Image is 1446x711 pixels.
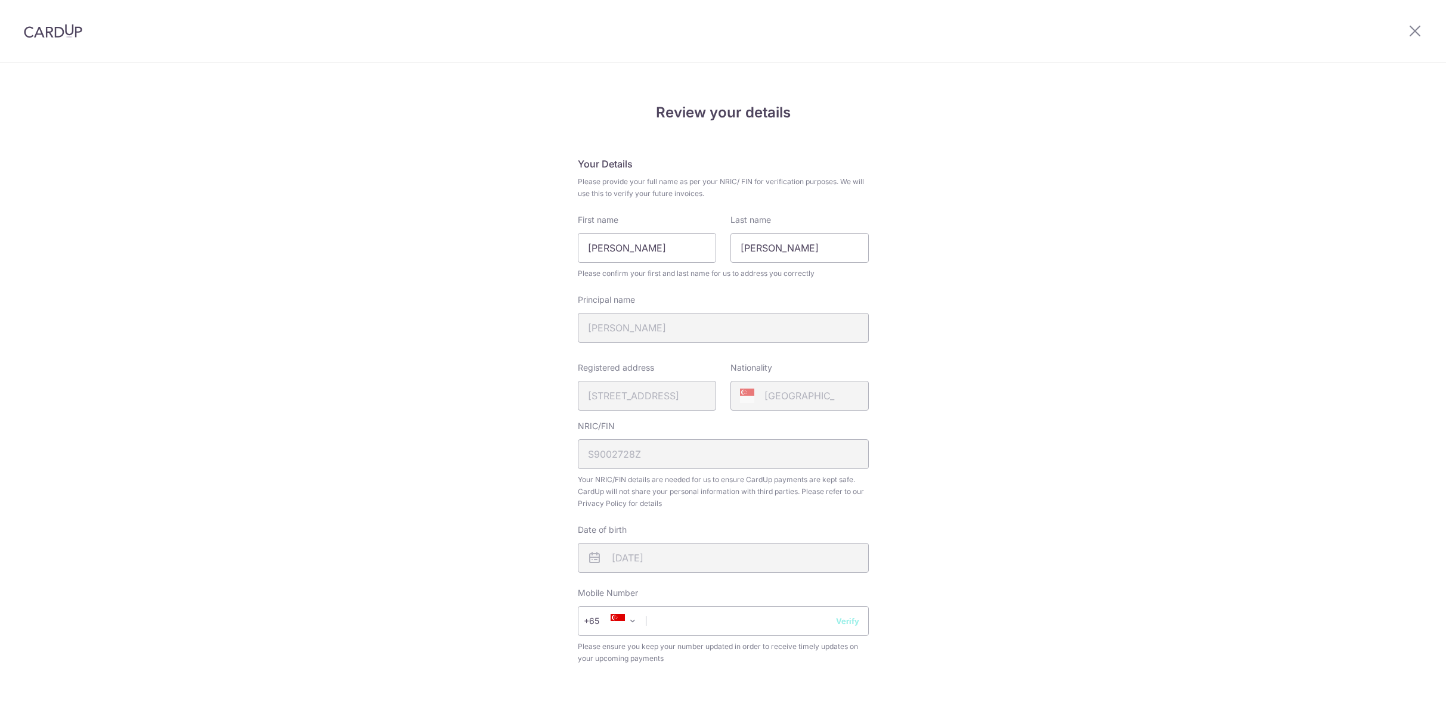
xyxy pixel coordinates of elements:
[578,587,638,599] label: Mobile Number
[24,24,82,38] img: CardUp
[578,474,869,510] span: Your NRIC/FIN details are needed for us to ensure CardUp payments are kept safe. CardUp will not ...
[578,524,627,536] label: Date of birth
[730,233,869,263] input: Last name
[578,157,869,171] h5: Your Details
[836,615,859,627] button: Verify
[578,294,635,306] label: Principal name
[578,102,869,123] h4: Review your details
[730,362,772,374] label: Nationality
[578,641,869,665] span: Please ensure you keep your number updated in order to receive timely updates on your upcoming pa...
[578,214,618,226] label: First name
[584,614,616,628] span: +65
[587,614,616,628] span: +65
[578,233,716,263] input: First Name
[578,362,654,374] label: Registered address
[578,420,615,432] label: NRIC/FIN
[578,268,869,280] span: Please confirm your first and last name for us to address you correctly
[578,176,869,200] span: Please provide your full name as per your NRIC/ FIN for verification purposes. We will use this t...
[1369,675,1434,705] iframe: Opens a widget where you can find more information
[730,214,771,226] label: Last name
